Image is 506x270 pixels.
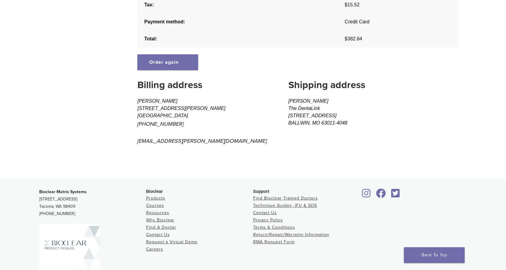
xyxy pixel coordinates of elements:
[253,196,318,201] a: Find Bioclear Trained Doctors
[146,225,176,230] a: Find A Doctor
[137,78,270,92] h2: Billing address
[253,189,270,194] span: Support
[404,247,465,263] a: Back To Top
[137,30,338,47] th: Total:
[137,119,270,128] p: [PHONE_NUMBER]
[146,232,170,237] a: Contact Us
[137,136,270,145] p: [EMAIL_ADDRESS][PERSON_NAME][DOMAIN_NAME]
[146,239,198,244] a: Request a Virtual Demo
[253,239,295,244] a: RMA Request Form
[146,210,169,215] a: Resources
[389,192,402,198] a: Bioclear
[137,97,270,145] address: [PERSON_NAME] [STREET_ADDRESS][PERSON_NAME] [GEOGRAPHIC_DATA]
[253,232,329,237] a: Return/Repair/Warranty Information
[360,192,373,198] a: Bioclear
[137,13,338,30] th: Payment method:
[253,225,295,230] a: Terms & Conditions
[146,196,165,201] a: Products
[338,13,458,30] td: Credit Card
[374,192,388,198] a: Bioclear
[146,217,174,223] a: Why Bioclear
[288,78,458,92] h2: Shipping address
[253,203,317,208] a: Technique Guides, IFU & SDS
[146,189,163,194] span: Bioclear
[39,189,87,194] strong: Bioclear Matrix Systems
[253,217,283,223] a: Privacy Policy
[345,2,347,7] span: $
[288,97,458,127] address: [PERSON_NAME] The DentaLink [STREET_ADDRESS] BALLWIN, MO 63011-4048
[146,203,164,208] a: Courses
[137,54,198,70] a: Order again
[345,36,347,41] span: $
[345,36,362,41] span: 382.64
[39,188,146,217] p: [STREET_ADDRESS] Tacoma, WA 98409 [PHONE_NUMBER]
[146,247,163,252] a: Careers
[253,210,277,215] a: Contact Us
[345,2,360,7] span: 15.52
